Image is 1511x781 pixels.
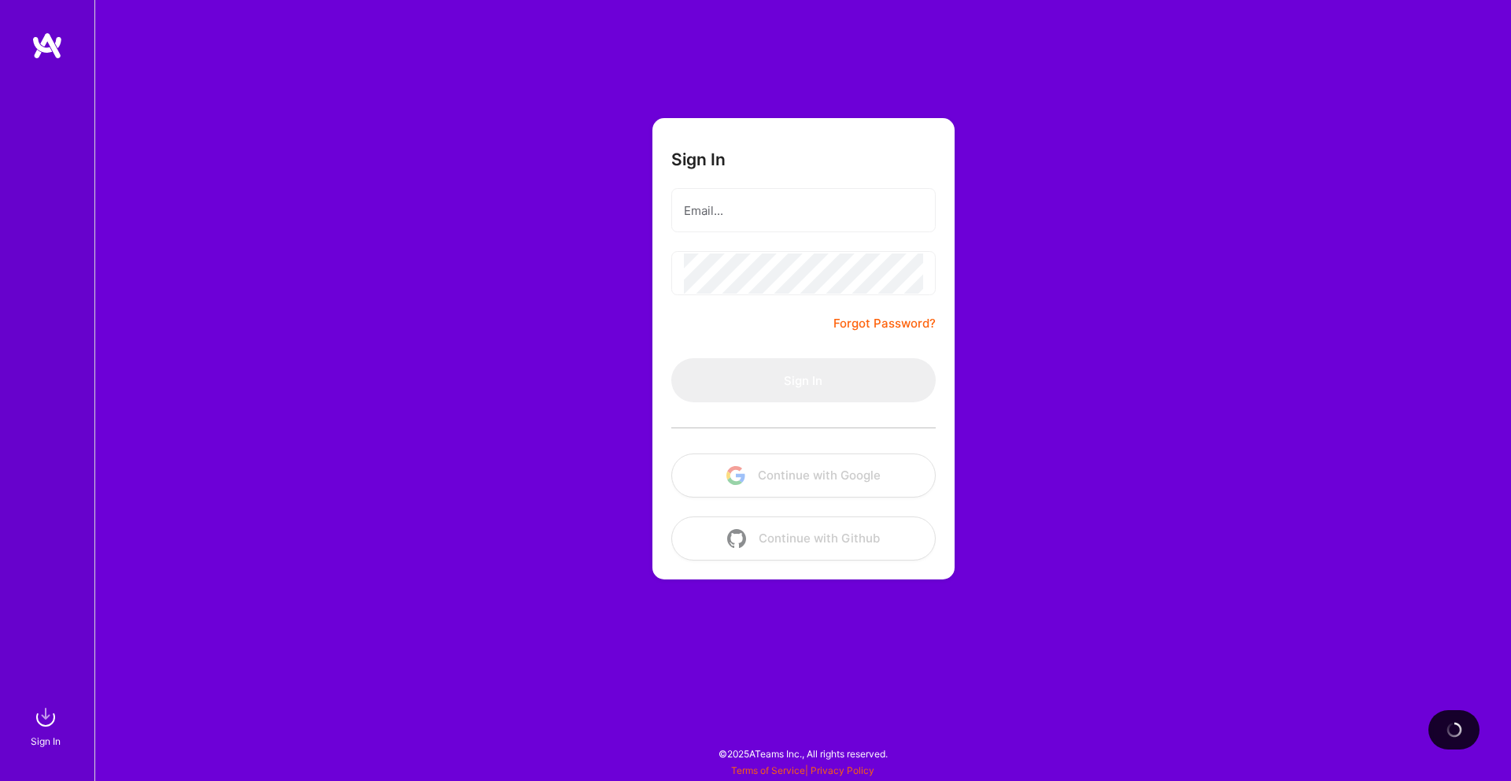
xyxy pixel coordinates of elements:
[811,764,874,776] a: Privacy Policy
[33,701,61,750] a: sign inSign In
[1446,722,1462,738] img: loading
[671,358,936,402] button: Sign In
[671,150,726,169] h3: Sign In
[731,764,874,776] span: |
[833,314,936,333] a: Forgot Password?
[726,466,745,485] img: icon
[671,453,936,498] button: Continue with Google
[30,701,61,733] img: sign in
[31,733,61,750] div: Sign In
[94,734,1511,773] div: © 2025 ATeams Inc., All rights reserved.
[684,191,923,231] input: Email...
[31,31,63,60] img: logo
[671,516,936,561] button: Continue with Github
[731,764,805,776] a: Terms of Service
[727,529,746,548] img: icon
